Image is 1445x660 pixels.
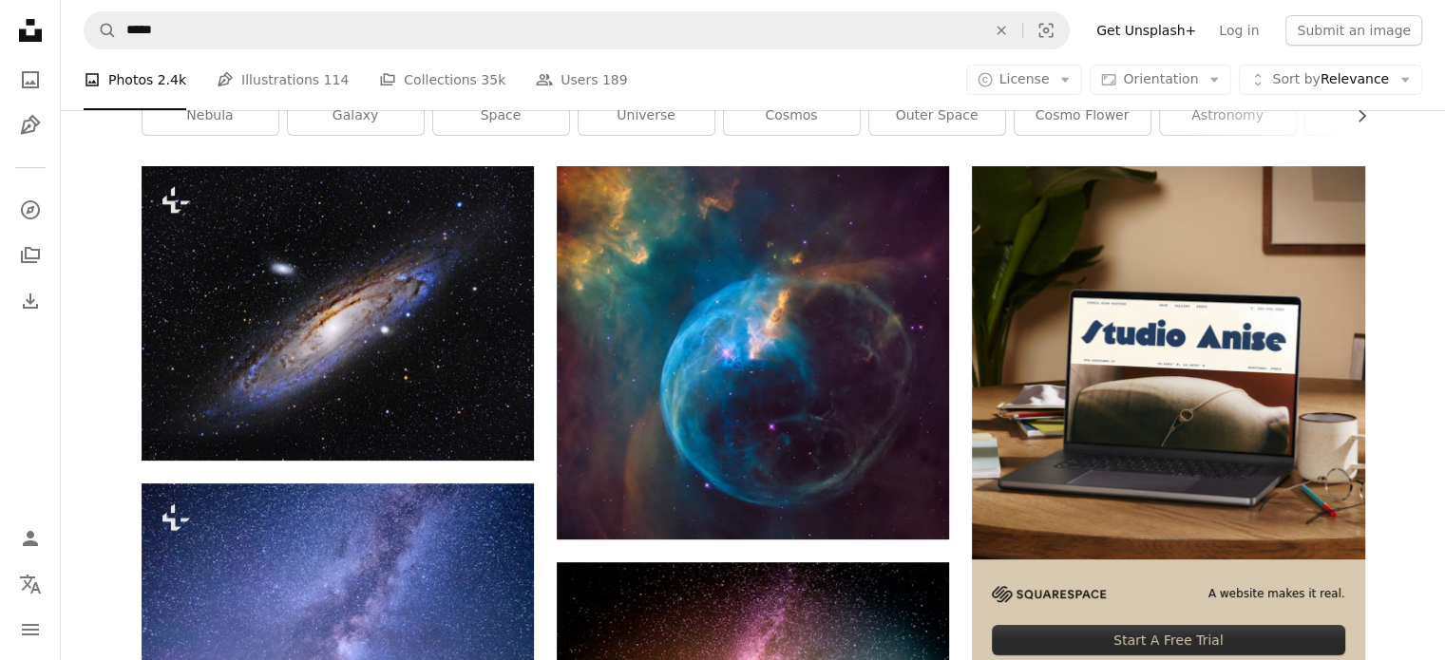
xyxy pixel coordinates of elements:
button: Sort byRelevance [1239,65,1422,95]
button: Orientation [1090,65,1231,95]
span: 114 [324,69,350,90]
a: Illustrations [11,106,49,144]
a: Nebula [557,344,949,361]
span: Relevance [1272,70,1389,89]
a: a galaxy in space [142,305,534,322]
button: License [966,65,1083,95]
a: space [433,97,569,135]
a: Log in / Sign up [11,519,49,557]
a: Get Unsplash+ [1085,15,1207,46]
img: file-1705255347840-230a6ab5bca9image [992,586,1106,602]
a: astronomy [1160,97,1296,135]
button: Submit an image [1285,15,1422,46]
button: Search Unsplash [85,12,117,48]
a: star [1305,97,1441,135]
button: Language [11,565,49,603]
button: Clear [980,12,1022,48]
a: galaxy [288,97,424,135]
a: universe [579,97,714,135]
span: License [999,71,1050,86]
a: Home — Unsplash [11,11,49,53]
span: Orientation [1123,71,1198,86]
a: Explore [11,191,49,229]
img: file-1705123271268-c3eaf6a79b21image [972,166,1364,558]
img: a galaxy in space [142,166,534,461]
button: scroll list to the right [1344,97,1365,135]
a: outer space [869,97,1005,135]
a: Photos [11,61,49,99]
button: Menu [11,611,49,649]
a: Log in [1207,15,1270,46]
a: Download History [11,282,49,320]
a: cosmo flower [1015,97,1150,135]
a: Collections [11,236,49,274]
a: Users 189 [536,49,627,110]
a: nebula [143,97,278,135]
span: Sort by [1272,71,1320,86]
img: Nebula [557,166,949,539]
a: Collections 35k [379,49,505,110]
span: 35k [481,69,505,90]
a: Illustrations 114 [217,49,349,110]
span: A website makes it real. [1208,586,1345,602]
button: Visual search [1023,12,1069,48]
span: 189 [602,69,628,90]
div: Start A Free Trial [992,625,1344,655]
a: cosmos [724,97,860,135]
form: Find visuals sitewide [84,11,1070,49]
